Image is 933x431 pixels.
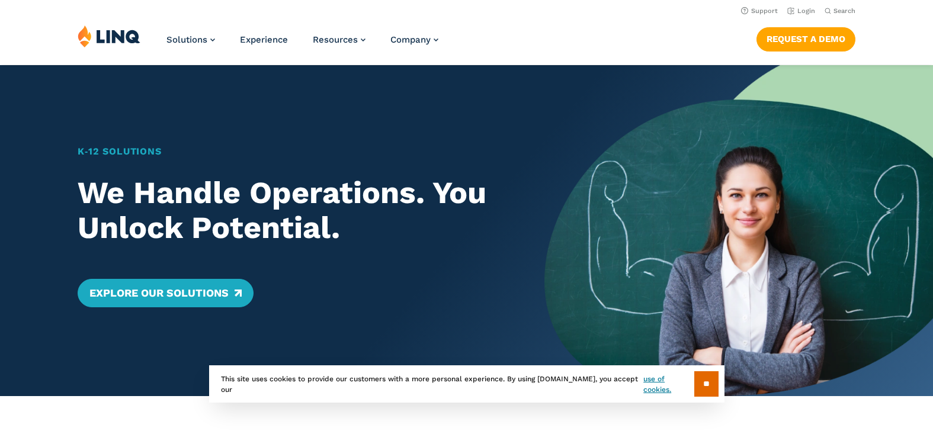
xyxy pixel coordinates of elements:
[741,7,778,15] a: Support
[756,27,855,51] a: Request a Demo
[390,34,431,45] span: Company
[166,25,438,64] nav: Primary Navigation
[643,374,694,395] a: use of cookies.
[544,65,933,396] img: Home Banner
[78,175,506,246] h2: We Handle Operations. You Unlock Potential.
[313,34,358,45] span: Resources
[78,144,506,159] h1: K‑12 Solutions
[166,34,207,45] span: Solutions
[313,34,365,45] a: Resources
[390,34,438,45] a: Company
[787,7,815,15] a: Login
[209,365,724,403] div: This site uses cookies to provide our customers with a more personal experience. By using [DOMAIN...
[240,34,288,45] a: Experience
[166,34,215,45] a: Solutions
[833,7,855,15] span: Search
[825,7,855,15] button: Open Search Bar
[78,279,254,307] a: Explore Our Solutions
[78,25,140,47] img: LINQ | K‑12 Software
[756,25,855,51] nav: Button Navigation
